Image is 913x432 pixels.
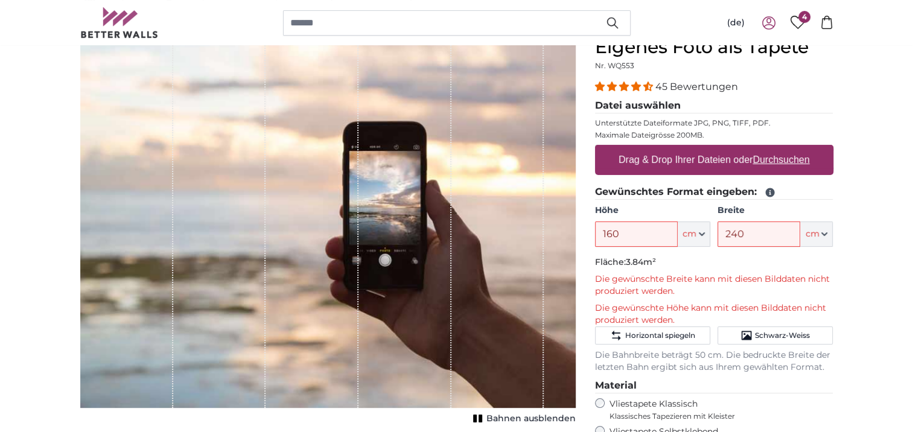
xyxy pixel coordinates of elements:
[682,228,696,240] span: cm
[798,11,810,23] span: 4
[609,411,823,421] span: Klassisches Tapezieren mit Kleister
[717,12,754,34] button: (de)
[595,36,833,58] h1: Eigenes Foto als Tapete
[595,130,833,140] p: Maximale Dateigrösse 200MB.
[717,205,833,217] label: Breite
[595,302,833,326] p: Die gewünschte Höhe kann mit diesen Bilddaten nicht produziert werden.
[80,36,576,427] div: 1 of 1
[626,256,656,267] span: 3.84m²
[800,221,833,247] button: cm
[609,398,823,421] label: Vliestapete Klassisch
[805,228,819,240] span: cm
[595,273,833,297] p: Die gewünschte Breite kann mit diesen Bilddaten nicht produziert werden.
[469,410,576,427] button: Bahnen ausblenden
[595,326,710,345] button: Horizontal spiegeln
[678,221,710,247] button: cm
[80,7,159,38] img: Betterwalls
[717,326,833,345] button: Schwarz-Weiss
[755,331,810,340] span: Schwarz-Weiss
[625,331,695,340] span: Horizontal spiegeln
[595,378,833,393] legend: Material
[752,154,809,165] u: Durchsuchen
[595,81,655,92] span: 4.36 stars
[595,205,710,217] label: Höhe
[595,98,833,113] legend: Datei auswählen
[595,256,833,268] p: Fläche:
[595,349,833,373] p: Die Bahnbreite beträgt 50 cm. Die bedruckte Breite der letzten Bahn ergibt sich aus Ihrem gewählt...
[595,185,833,200] legend: Gewünschtes Format eingeben:
[655,81,738,92] span: 45 Bewertungen
[614,148,815,172] label: Drag & Drop Ihrer Dateien oder
[595,61,634,70] span: Nr. WQ553
[486,413,576,425] span: Bahnen ausblenden
[595,118,833,128] p: Unterstützte Dateiformate JPG, PNG, TIFF, PDF.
